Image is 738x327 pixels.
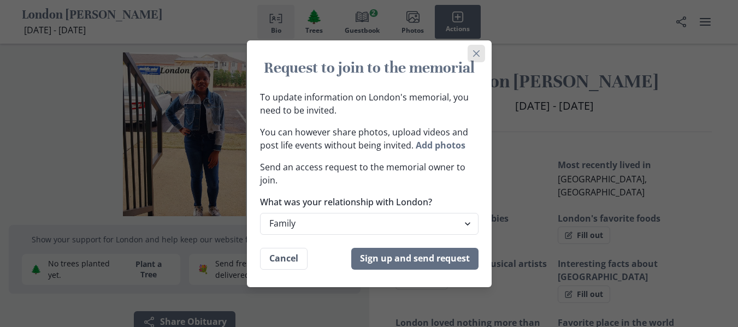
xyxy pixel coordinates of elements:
[468,45,485,62] button: Close
[260,126,479,152] p: You can however share photos, upload videos and post life events without being invited.
[416,139,465,151] button: Add photos
[260,195,472,209] label: What was your relationship with London?
[260,91,479,117] p: To update information on London's memorial, you need to be invited.
[260,58,479,78] h1: Request to join to the memorial
[260,248,308,270] button: Cancel
[351,248,479,270] button: Sign up and send request
[260,160,479,187] p: Send an access request to the memorial owner to join.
